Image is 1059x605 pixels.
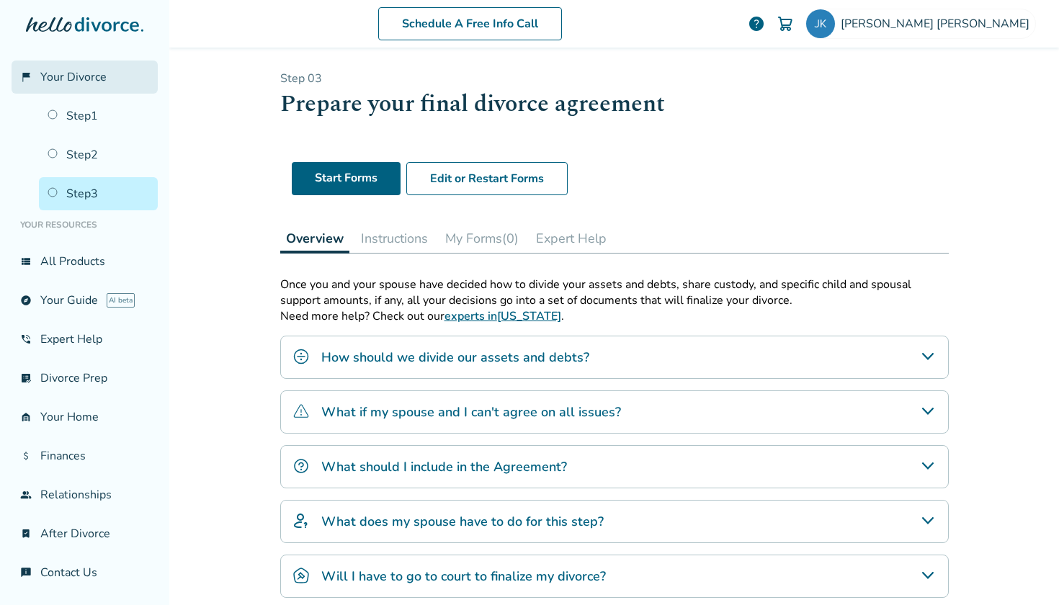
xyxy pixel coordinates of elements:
div: Once you and your spouse have decided how to divide your assets and debts, share custody, and spe... [280,277,949,308]
a: Step2 [39,138,158,171]
img: Will I have to go to court to finalize my divorce? [292,567,310,584]
span: Your Divorce [40,69,107,85]
a: list_alt_checkDivorce Prep [12,362,158,395]
span: garage_home [20,411,32,423]
button: Edit or Restart Forms [406,162,568,195]
a: garage_homeYour Home [12,400,158,434]
a: Step1 [39,99,158,133]
span: view_list [20,256,32,267]
a: experts in[US_STATE] [444,308,561,324]
img: What if my spouse and I can't agree on all issues? [292,403,310,420]
div: How should we divide our assets and debts? [280,336,949,379]
a: phone_in_talkExpert Help [12,323,158,356]
iframe: Chat Widget [987,536,1059,605]
span: phone_in_talk [20,333,32,345]
h4: What if my spouse and I can't agree on all issues? [321,403,621,421]
button: Instructions [355,224,434,253]
a: flag_2Your Divorce [12,60,158,94]
span: group [20,489,32,501]
h4: What should I include in the Agreement? [321,457,567,476]
a: chat_infoContact Us [12,556,158,589]
div: What does my spouse have to do for this step? [280,500,949,543]
li: Your Resources [12,210,158,239]
span: AI beta [107,293,135,308]
img: How should we divide our assets and debts? [292,348,310,365]
button: Overview [280,224,349,254]
span: attach_money [20,450,32,462]
button: My Forms(0) [439,224,524,253]
span: [PERSON_NAME] [PERSON_NAME] [841,16,1035,32]
div: What if my spouse and I can't agree on all issues? [280,390,949,434]
span: list_alt_check [20,372,32,384]
h4: What does my spouse have to do for this step? [321,512,604,531]
img: jatigerlily@yahoo.com [806,9,835,38]
button: Expert Help [530,224,612,253]
p: Step 0 3 [280,71,949,86]
a: help [748,15,765,32]
span: bookmark_check [20,528,32,539]
img: What should I include in the Agreement? [292,457,310,475]
a: groupRelationships [12,478,158,511]
a: exploreYour GuideAI beta [12,284,158,317]
h4: Will I have to go to court to finalize my divorce? [321,567,606,586]
img: Cart [777,15,794,32]
img: What does my spouse have to do for this step? [292,512,310,529]
p: Need more help? Check out our . [280,308,949,324]
a: Schedule A Free Info Call [378,7,562,40]
div: Will I have to go to court to finalize my divorce? [280,555,949,598]
a: Start Forms [292,162,401,195]
h1: Prepare your final divorce agreement [280,86,949,122]
span: chat_info [20,567,32,578]
span: explore [20,295,32,306]
a: Step3 [39,177,158,210]
a: attach_moneyFinances [12,439,158,472]
span: flag_2 [20,71,32,83]
a: view_listAll Products [12,245,158,278]
h4: How should we divide our assets and debts? [321,348,589,367]
a: bookmark_checkAfter Divorce [12,517,158,550]
div: What should I include in the Agreement? [280,445,949,488]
